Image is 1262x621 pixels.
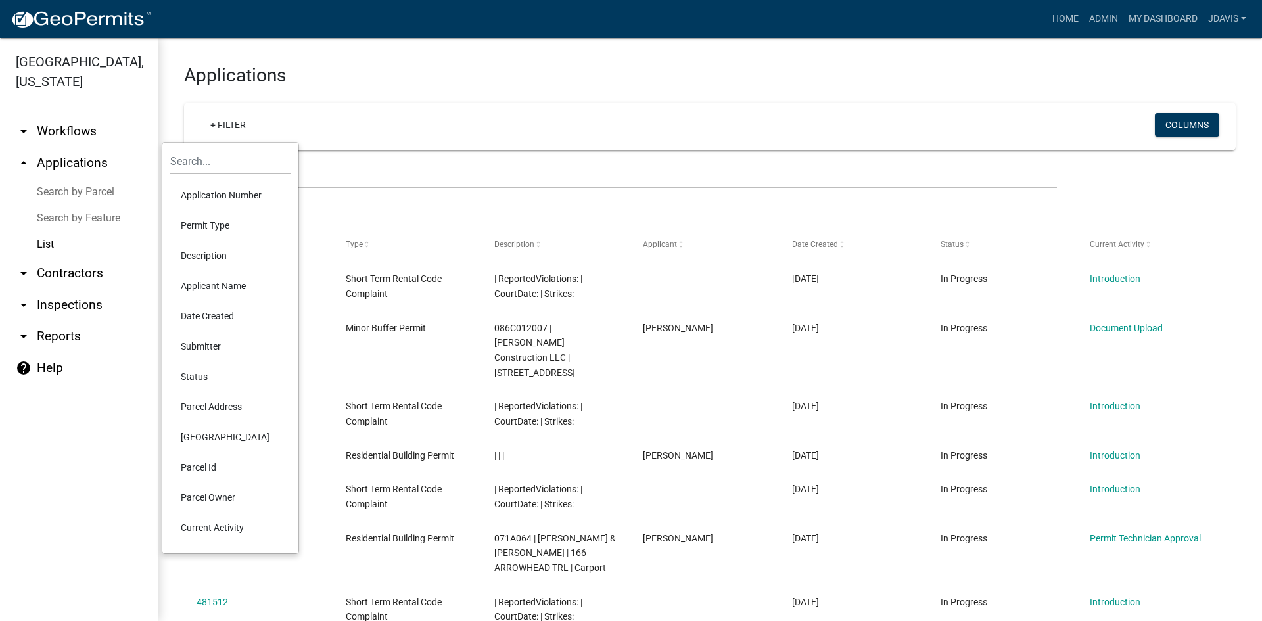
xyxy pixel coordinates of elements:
span: Minor Buffer Permit [346,323,426,333]
span: John Horner [643,450,713,461]
span: 09/21/2025 [792,401,819,411]
a: Introduction [1090,484,1140,494]
datatable-header-cell: Applicant [630,229,779,261]
li: Application Number [170,180,291,210]
span: 09/21/2025 [792,450,819,461]
span: 09/20/2025 [792,484,819,494]
li: Description [170,241,291,271]
li: Parcel Id [170,452,291,482]
span: Description [494,240,534,249]
span: In Progress [941,401,987,411]
datatable-header-cell: Date Created [780,229,928,261]
i: arrow_drop_up [16,155,32,171]
i: arrow_drop_down [16,124,32,139]
li: Current Activity [170,513,291,543]
li: Date Created [170,301,291,331]
a: Admin [1084,7,1123,32]
li: [GEOGRAPHIC_DATA] [170,422,291,452]
span: | ReportedViolations: | CourtDate: | Strikes: [494,484,582,509]
span: Residential Building Permit [346,533,454,543]
span: In Progress [941,484,987,494]
span: Short Term Rental Code Complaint [346,401,442,426]
a: Introduction [1090,401,1140,411]
a: Introduction [1090,450,1140,461]
a: Document Upload [1090,323,1163,333]
span: In Progress [941,597,987,607]
datatable-header-cell: Current Activity [1077,229,1226,261]
span: 09/20/2025 [792,533,819,543]
input: Search... [170,148,291,175]
i: arrow_drop_down [16,265,32,281]
span: Type [346,240,363,249]
li: Applicant Name [170,271,291,301]
span: Date Created [792,240,838,249]
span: | ReportedViolations: | CourtDate: | Strikes: [494,401,582,426]
span: In Progress [941,450,987,461]
a: jdavis [1203,7,1251,32]
span: In Progress [941,323,987,333]
a: Permit Technician Approval [1090,533,1201,543]
li: Parcel Owner [170,482,291,513]
span: In Progress [941,533,987,543]
h3: Applications [184,64,1236,87]
li: Parcel Address [170,392,291,422]
a: Home [1047,7,1084,32]
span: 086C012007 | Sanders Construction LLC | 261 POWER POINT RD NE [494,323,575,378]
a: 481512 [197,597,228,607]
span: 09/20/2025 [792,597,819,607]
datatable-header-cell: Status [928,229,1077,261]
span: Short Term Rental Code Complaint [346,273,442,299]
span: Status [941,240,964,249]
span: 09/21/2025 [792,323,819,333]
span: | ReportedViolations: | CourtDate: | Strikes: [494,273,582,299]
i: arrow_drop_down [16,329,32,344]
span: Chad J Sanders [643,323,713,333]
li: Permit Type [170,210,291,241]
li: Submitter [170,331,291,361]
a: Introduction [1090,273,1140,284]
span: Heather Kelley [643,533,713,543]
li: Status [170,361,291,392]
span: Applicant [643,240,677,249]
span: In Progress [941,273,987,284]
span: 071A064 | KELLEY TIMOTHY V & HEATHER L | 166 ARROWHEAD TRL | Carport [494,533,616,574]
button: Columns [1155,113,1219,137]
a: Introduction [1090,597,1140,607]
a: My Dashboard [1123,7,1203,32]
span: Current Activity [1090,240,1144,249]
span: Residential Building Permit [346,450,454,461]
a: + Filter [200,113,256,137]
input: Search for applications [184,161,1057,188]
i: help [16,360,32,376]
span: 09/22/2025 [792,273,819,284]
span: Short Term Rental Code Complaint [346,484,442,509]
datatable-header-cell: Description [482,229,630,261]
span: | | | [494,450,504,461]
i: arrow_drop_down [16,297,32,313]
datatable-header-cell: Type [333,229,481,261]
